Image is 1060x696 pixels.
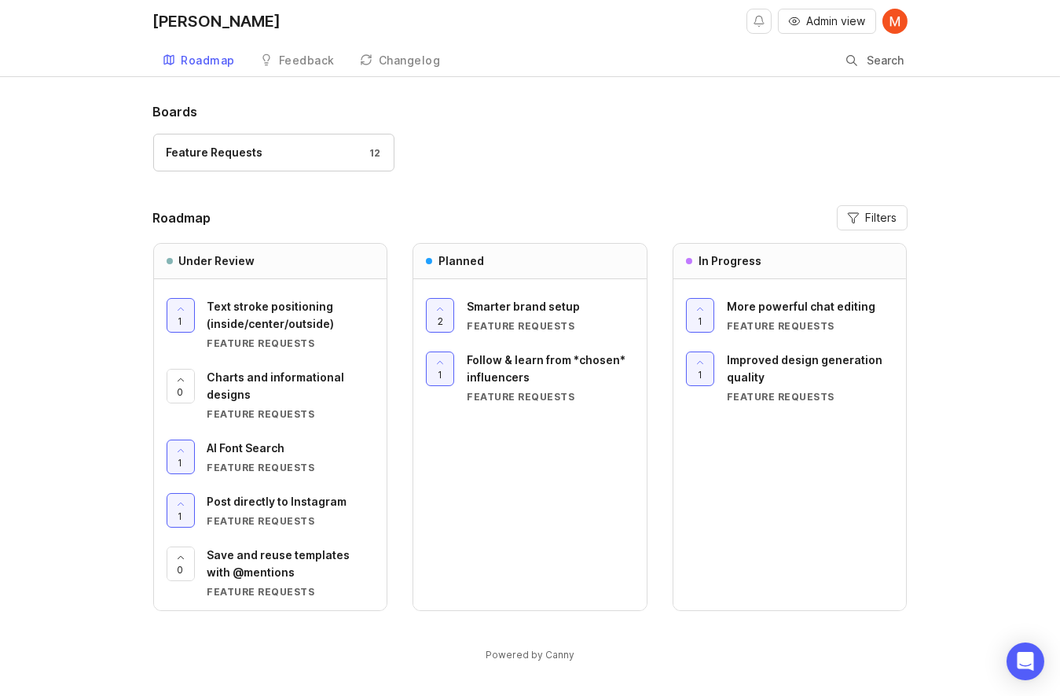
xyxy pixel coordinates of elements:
[207,514,375,528] div: Feature Requests
[379,55,441,66] div: Changelog
[167,547,195,581] button: 0
[153,208,211,227] h2: Roadmap
[426,352,454,386] button: 1
[167,144,263,161] div: Feature Requests
[686,298,714,333] button: 1
[1007,643,1044,680] div: Open Intercom Messenger
[207,547,375,598] a: Save and reuse templates with @mentionsFeature Requests
[207,337,375,350] div: Feature Requests
[746,9,772,34] button: Notifications
[153,102,908,121] h1: Boards
[207,369,375,421] a: Charts and informational designsFeature Requests
[438,315,443,328] span: 2
[882,9,908,34] img: Michael Dreger
[178,315,183,328] span: 1
[467,390,634,403] div: Feature Requests
[207,548,350,579] span: Save and reuse templates with @mentions
[467,353,625,384] span: Follow & learn from *chosen* influencers
[178,456,183,470] span: 1
[727,298,894,333] a: More powerful chat editingFeature Requests
[686,352,714,386] button: 1
[438,368,442,381] span: 1
[350,45,450,77] a: Changelog
[698,315,702,328] span: 1
[207,461,375,474] div: Feature Requests
[279,55,335,66] div: Feedback
[207,495,347,508] span: Post directly to Instagram
[361,146,381,160] div: 12
[778,9,876,34] button: Admin view
[167,369,195,403] button: 0
[153,45,245,77] a: Roadmap
[207,370,345,401] span: Charts and informational designs
[207,300,335,330] span: Text stroke positioning (inside/center/outside)
[467,319,634,333] div: Feature Requests
[467,298,634,333] a: Smarter brand setupFeature Requests
[438,253,484,269] h3: Planned
[167,298,195,333] button: 1
[727,300,875,313] span: More powerful chat editing
[207,407,375,421] div: Feature Requests
[207,493,375,528] a: Post directly to InstagramFeature Requests
[153,13,281,29] div: [PERSON_NAME]
[207,585,375,598] div: Feature Requests
[182,55,236,66] div: Roadmap
[178,510,183,523] span: 1
[467,300,580,313] span: Smarter brand setup
[727,390,894,403] div: Feature Requests
[727,352,894,403] a: Improved design generation qualityFeature Requests
[727,319,894,333] div: Feature Requests
[467,352,634,403] a: Follow & learn from *chosen* influencersFeature Requests
[207,441,285,455] span: AI Font Search
[167,440,195,474] button: 1
[153,134,394,171] a: Feature Requests12
[807,13,866,29] span: Admin view
[207,440,375,474] a: AI Font SearchFeature Requests
[698,368,702,381] span: 1
[251,45,344,77] a: Feedback
[179,253,255,269] h3: Under Review
[207,298,375,350] a: Text stroke positioning (inside/center/outside)Feature Requests
[178,385,184,399] span: 0
[178,563,184,576] span: 0
[426,298,454,333] button: 2
[167,493,195,528] button: 1
[837,205,908,230] button: Filters
[483,646,577,664] a: Powered by Canny
[727,353,882,384] span: Improved design generation quality
[866,210,897,226] span: Filters
[699,253,761,269] h3: In Progress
